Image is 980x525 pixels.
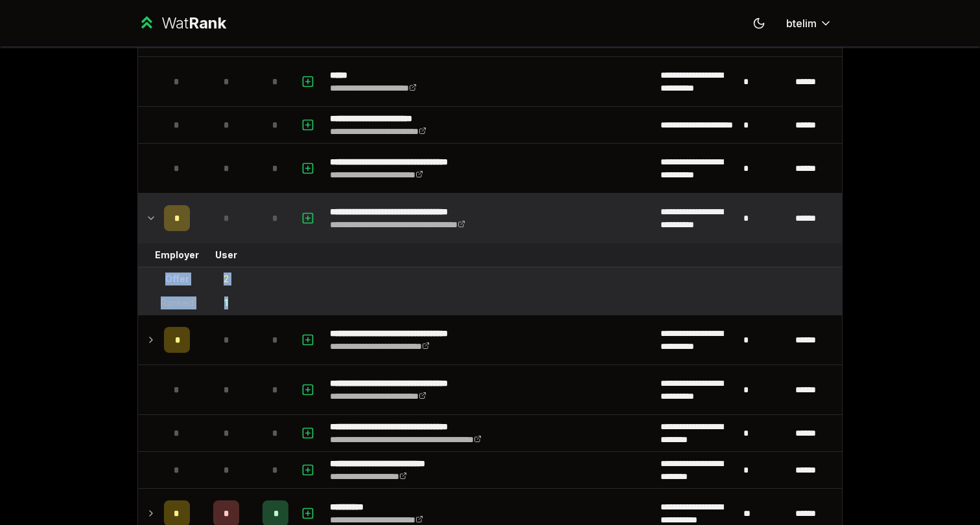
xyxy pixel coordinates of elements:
[161,13,226,34] div: Wat
[165,273,189,285] div: Offer
[189,14,226,32] span: Rank
[137,13,226,34] a: WatRank
[195,243,257,267] td: User
[224,273,229,285] div: 2
[224,296,228,309] div: 1
[786,16,817,31] span: btelim
[161,296,194,309] div: Ranked
[776,12,843,35] button: btelim
[159,243,195,267] td: Employer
